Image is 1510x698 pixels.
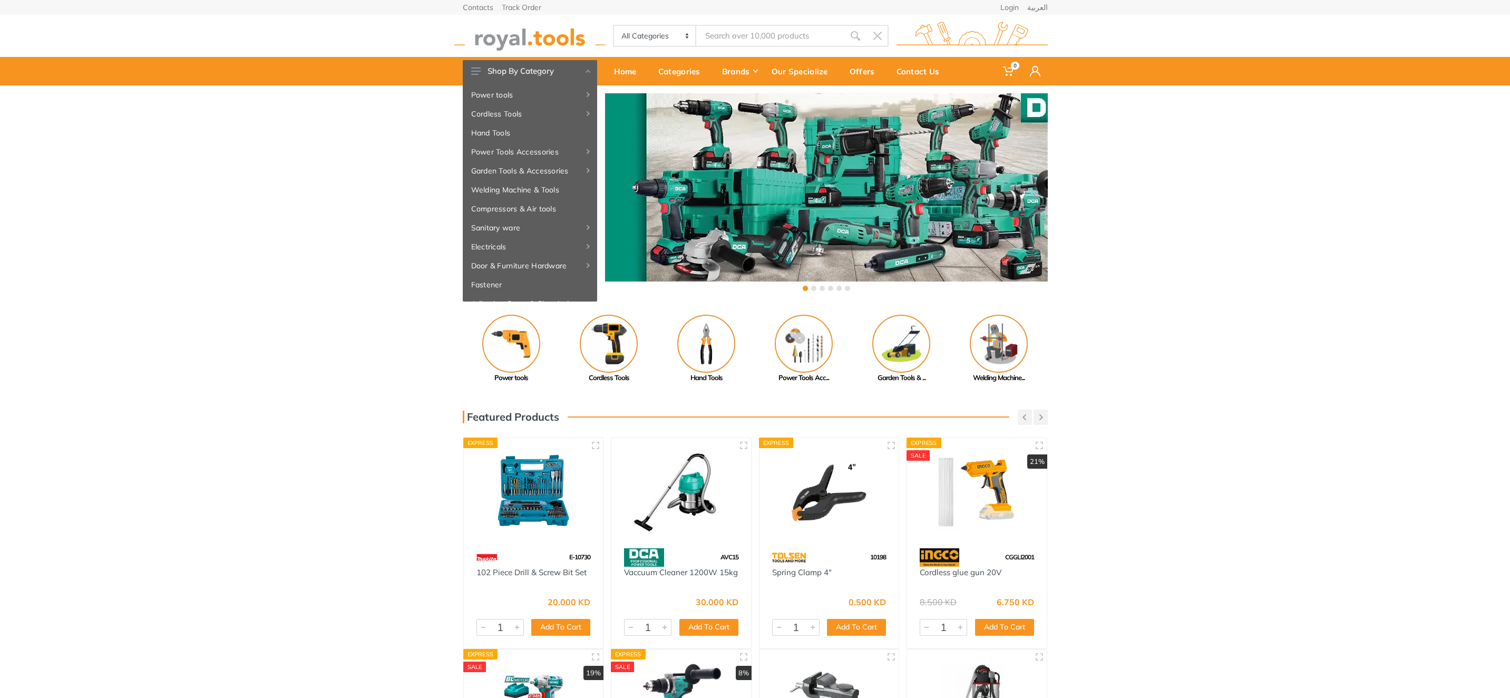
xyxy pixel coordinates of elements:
[607,57,651,85] a: Home
[755,373,853,383] div: Power Tools Acc...
[842,60,889,82] div: Offers
[624,548,664,567] img: 58.webp
[651,57,715,85] a: Categories
[614,26,697,46] select: Category
[775,315,833,373] img: Royal - Power Tools Accessories
[463,161,597,180] a: Garden Tools & Accessories
[463,142,597,161] a: Power Tools Accessories
[970,315,1028,373] img: Royal - Welding Machine & Tools
[658,315,755,383] a: Hand Tools
[872,315,930,373] img: Royal - Garden Tools & Accessories
[1027,454,1047,469] div: 21%
[482,315,540,373] img: Royal - Power tools
[1011,62,1019,70] span: 0
[611,662,634,672] div: SALE
[463,438,498,448] div: Express
[889,60,954,82] div: Contact Us
[658,373,755,383] div: Hand Tools
[677,315,735,373] img: Royal - Hand Tools
[849,598,886,606] div: 0.500 KD
[560,373,658,383] div: Cordless Tools
[611,649,646,660] div: Express
[463,104,597,123] a: Cordless Tools
[583,666,603,681] div: 19%
[476,548,498,567] img: 42.webp
[548,598,590,606] div: 20.000 KD
[463,649,498,660] div: Express
[560,315,658,383] a: Cordless Tools
[651,60,715,82] div: Categories
[975,619,1034,636] button: Add To Cart
[463,218,597,237] a: Sanitary ware
[889,57,954,85] a: Contact Us
[853,373,950,383] div: Garden Tools & ...
[624,567,738,577] a: Vaccuum Cleaner 1200W 15kg
[842,57,889,85] a: Offers
[1027,4,1048,11] a: العربية
[696,25,844,47] input: Site search
[473,448,594,538] img: Royal Tools - 102 Piece Drill & Screw Bit Set
[580,315,638,373] img: Royal - Cordless Tools
[463,411,559,423] h3: Featured Products
[696,598,738,606] div: 30.000 KD
[996,57,1022,85] a: 0
[463,373,560,383] div: Power tools
[569,553,590,561] span: E-10730
[454,22,606,51] img: royal.tools Logo
[463,315,560,383] a: Power tools
[502,4,541,11] a: Track Order
[463,180,597,199] a: Welding Machine & Tools
[463,662,486,672] div: SALE
[607,60,651,82] div: Home
[463,85,597,104] a: Power tools
[679,619,738,636] button: Add To Cart
[759,438,794,448] div: Express
[920,548,959,567] img: 91.webp
[764,60,842,82] div: Our Specialize
[720,553,738,561] span: AVC15
[1000,4,1019,11] a: Login
[621,448,742,538] img: Royal Tools - Vaccuum Cleaner 1200W 15kg
[531,619,590,636] button: Add To Cart
[950,373,1048,383] div: Welding Machine...
[920,567,1001,577] a: Cordless glue gun 20V
[463,275,597,294] a: Fastener
[755,315,853,383] a: Power Tools Acc...
[463,237,597,256] a: Electricals
[917,448,1037,538] img: Royal Tools - Cordless glue gun 20V
[463,294,597,313] a: Adhesive, Spray & Chemical
[920,598,957,606] div: 8.500 KD
[907,450,930,461] div: SALE
[463,60,597,82] button: Shop By Category
[870,553,886,561] span: 10198
[772,567,832,577] a: Spring Clamp 4"
[827,619,886,636] button: Add To Cart
[950,315,1048,383] a: Welding Machine...
[764,57,842,85] a: Our Specialize
[1005,553,1034,561] span: CGGLI2001
[463,123,597,142] a: Hand Tools
[997,598,1034,606] div: 6.750 KD
[476,567,587,577] a: 102 Piece Drill & Screw Bit Set
[463,256,597,275] a: Door & Furniture Hardware
[463,199,597,218] a: Compressors & Air tools
[463,4,493,11] a: Contacts
[772,548,806,567] img: 64.webp
[907,438,941,448] div: Express
[769,448,890,538] img: Royal Tools - Spring Clamp 4
[897,22,1048,51] img: royal.tools Logo
[853,315,950,383] a: Garden Tools & ...
[736,666,752,681] div: 8%
[715,60,764,82] div: Brands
